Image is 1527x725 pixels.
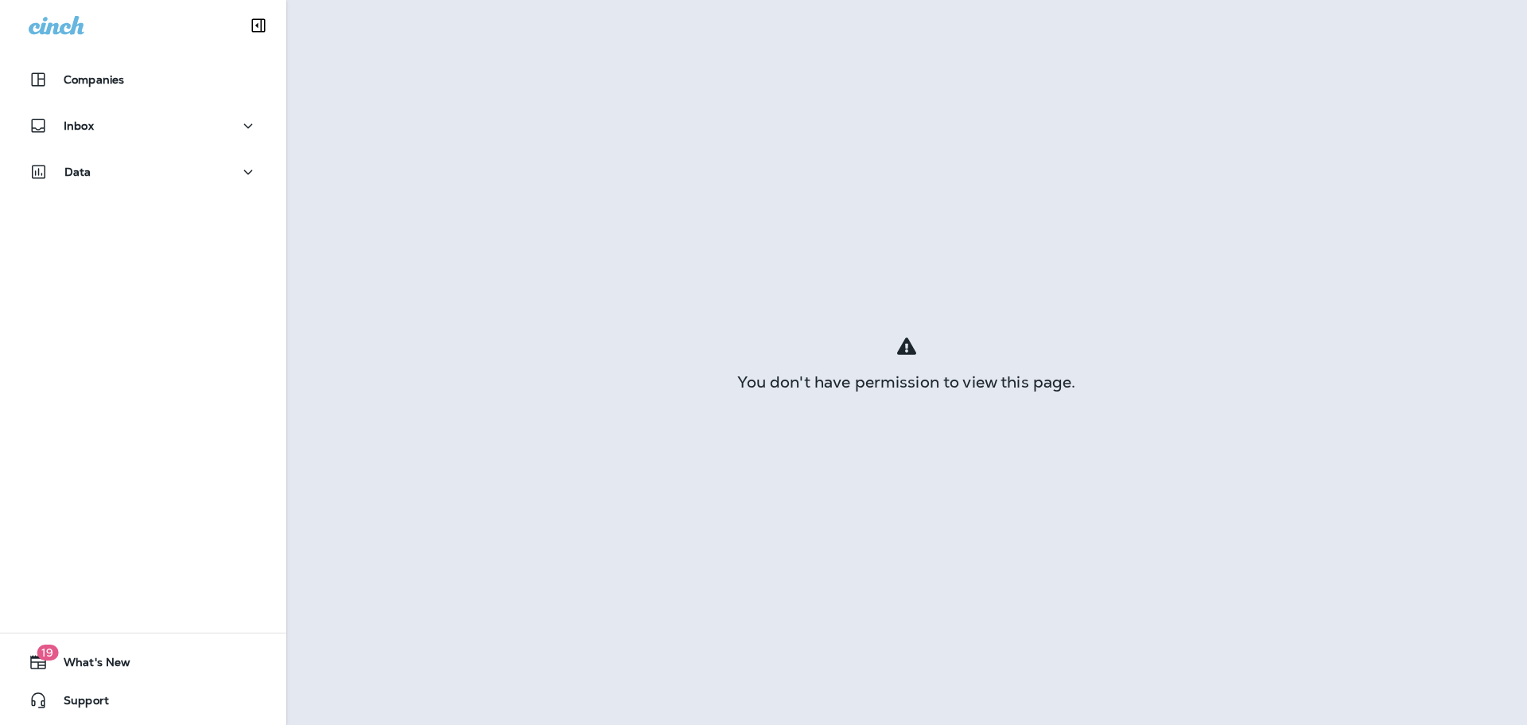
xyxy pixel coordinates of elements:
button: Support [16,684,270,716]
p: Inbox [64,119,94,132]
div: You don't have permission to view this page. [286,376,1527,388]
p: Data [64,166,91,178]
button: Companies [16,64,270,95]
button: 19What's New [16,646,270,678]
button: Collapse Sidebar [236,10,281,41]
span: Support [48,694,109,713]
span: What's New [48,656,130,675]
span: 19 [37,645,58,661]
button: Data [16,156,270,188]
button: Inbox [16,110,270,142]
p: Companies [64,73,124,86]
